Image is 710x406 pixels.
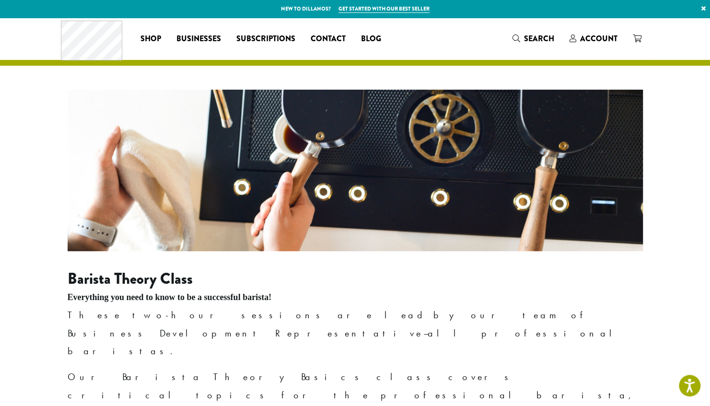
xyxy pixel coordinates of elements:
span: Contact [311,33,346,45]
h3: Barista Theory Class [68,270,643,288]
span: Businesses [176,33,221,45]
a: Search [505,31,562,46]
span: Search [524,33,554,44]
a: Get started with our best seller [338,5,430,13]
span: Account [580,33,617,44]
img: Wholesale Services with Dillanos Coffee Roasters [68,90,643,252]
h5: Everything you need to know to be a successful barista! [68,292,643,303]
p: These two-hour sessions are lead by our team of Business Development Representative–all professio... [68,306,643,360]
span: Subscriptions [236,33,295,45]
span: Blog [361,33,381,45]
span: Shop [140,33,161,45]
a: Shop [133,31,169,46]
